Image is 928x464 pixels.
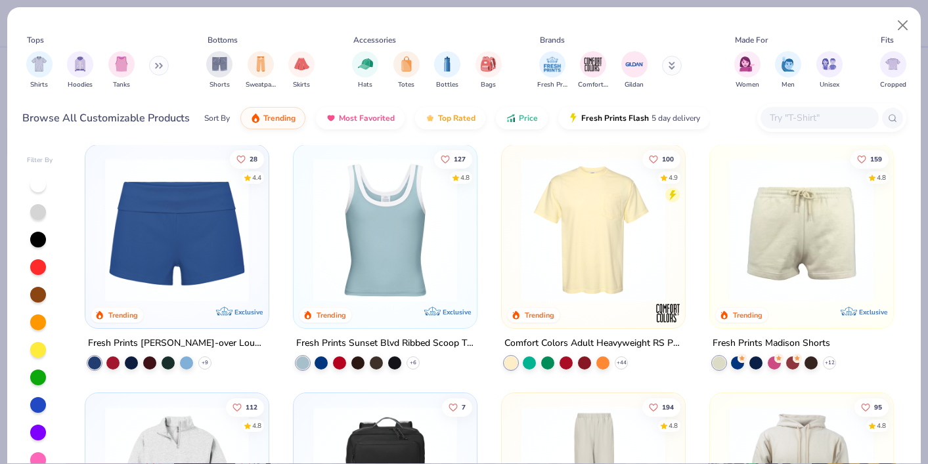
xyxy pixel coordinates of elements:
[642,150,680,168] button: Like
[230,150,264,168] button: Like
[73,56,87,72] img: Hoodies Image
[22,110,190,126] div: Browse All Customizable Products
[781,56,795,72] img: Men Image
[316,107,405,129] button: Most Favorited
[206,51,232,90] button: filter button
[891,13,916,38] button: Close
[250,113,261,123] img: trending.gif
[515,158,672,302] img: 284e3bdb-833f-4f21-a3b0-720291adcbd9
[568,113,579,123] img: flash.gif
[870,156,882,162] span: 159
[410,359,416,367] span: + 6
[542,54,562,74] img: Fresh Prints Image
[210,80,230,90] span: Shorts
[250,156,257,162] span: 28
[669,173,678,182] div: 4.9
[252,421,261,431] div: 4.8
[880,51,906,90] button: filter button
[642,398,680,416] button: Like
[537,51,567,90] div: filter for Fresh Prints
[440,56,454,72] img: Bottles Image
[358,80,372,90] span: Hats
[88,335,266,352] div: Fresh Prints [PERSON_NAME]-over Lounge Shorts
[113,80,130,90] span: Tanks
[339,113,395,123] span: Most Favorited
[252,173,261,182] div: 4.4
[434,51,460,90] button: filter button
[578,51,608,90] div: filter for Comfort Colors
[496,107,548,129] button: Price
[425,113,435,123] img: TopRated.gif
[822,56,837,72] img: Unisex Image
[26,51,53,90] button: filter button
[294,56,309,72] img: Skirts Image
[240,107,305,129] button: Trending
[775,51,801,90] div: filter for Men
[583,54,603,74] img: Comfort Colors Image
[625,54,644,74] img: Gildan Image
[736,80,759,90] span: Women
[352,51,378,90] button: filter button
[27,156,53,165] div: Filter By
[114,56,129,72] img: Tanks Image
[617,359,627,367] span: + 44
[393,51,420,90] div: filter for Totes
[734,51,761,90] div: filter for Women
[246,51,276,90] button: filter button
[108,51,135,90] button: filter button
[816,51,843,90] button: filter button
[246,404,257,410] span: 112
[30,80,48,90] span: Shirts
[454,156,466,162] span: 127
[851,150,889,168] button: Like
[768,110,870,125] input: Try "T-Shirt"
[393,51,420,90] button: filter button
[540,34,565,46] div: Brands
[202,359,208,367] span: + 9
[307,158,464,302] img: 805349cc-a073-4baf-ae89-b2761e757b43
[436,80,458,90] span: Bottles
[108,51,135,90] div: filter for Tanks
[740,56,755,72] img: Women Image
[854,398,889,416] button: Like
[621,51,648,90] div: filter for Gildan
[206,51,232,90] div: filter for Shorts
[68,80,93,90] span: Hoodies
[662,156,674,162] span: 100
[734,51,761,90] button: filter button
[398,80,414,90] span: Totes
[460,173,470,182] div: 4.8
[816,51,843,90] div: filter for Unisex
[578,80,608,90] span: Comfort Colors
[874,404,882,410] span: 95
[212,56,227,72] img: Shorts Image
[353,34,396,46] div: Accessories
[443,308,471,316] span: Exclusive
[662,404,674,410] span: 194
[825,359,835,367] span: + 12
[519,113,538,123] span: Price
[581,113,649,123] span: Fresh Prints Flash
[263,113,296,123] span: Trending
[32,56,47,72] img: Shirts Image
[877,421,886,431] div: 4.8
[669,421,678,431] div: 4.8
[475,51,502,90] div: filter for Bags
[462,404,466,410] span: 7
[475,51,502,90] button: filter button
[713,335,830,352] div: Fresh Prints Madison Shorts
[723,158,880,302] img: 57e454c6-5c1c-4246-bc67-38b41f84003c
[621,51,648,90] button: filter button
[820,80,839,90] span: Unisex
[442,398,472,416] button: Like
[296,335,474,352] div: Fresh Prints Sunset Blvd Ribbed Scoop Tank Top
[735,34,768,46] div: Made For
[504,335,682,352] div: Comfort Colors Adult Heavyweight RS Pocket T-Shirt
[358,56,373,72] img: Hats Image
[234,308,263,316] span: Exclusive
[99,158,255,302] img: d60be0fe-5443-43a1-ac7f-73f8b6aa2e6e
[782,80,795,90] span: Men
[877,173,886,182] div: 4.8
[578,51,608,90] button: filter button
[558,107,710,129] button: Fresh Prints Flash5 day delivery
